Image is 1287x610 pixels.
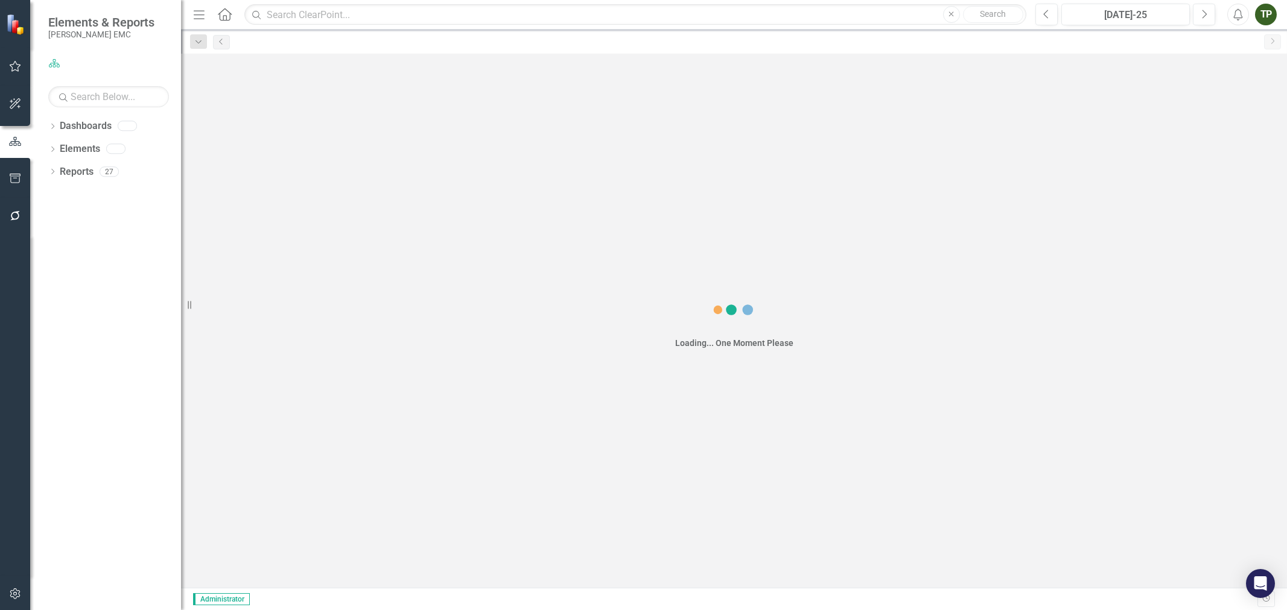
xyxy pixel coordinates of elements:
div: [DATE]-25 [1066,8,1186,22]
button: TP [1255,4,1277,25]
span: Elements & Reports [48,15,154,30]
div: 27 [100,166,119,177]
div: Open Intercom Messenger [1246,569,1275,598]
span: Search [980,9,1006,19]
input: Search Below... [48,86,169,107]
a: Dashboards [60,119,112,133]
button: Search [963,6,1023,23]
a: Elements [60,142,100,156]
input: Search ClearPoint... [244,4,1026,25]
div: Loading... One Moment Please [675,337,793,349]
span: Administrator [193,593,250,605]
a: Reports [60,165,94,179]
button: [DATE]-25 [1061,4,1190,25]
small: [PERSON_NAME] EMC [48,30,154,39]
img: ClearPoint Strategy [6,13,27,34]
